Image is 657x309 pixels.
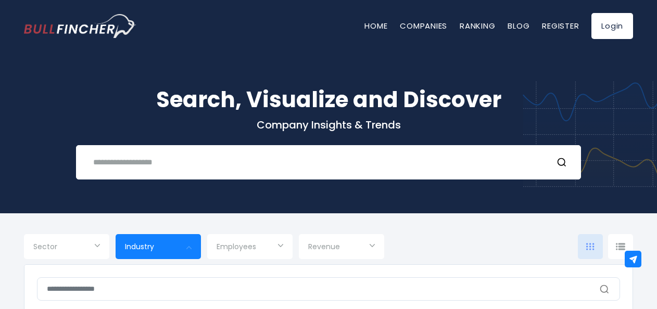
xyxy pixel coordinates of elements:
[24,14,136,38] img: Bullfincher logo
[508,20,529,31] a: Blog
[24,14,136,38] a: Go to homepage
[364,20,387,31] a: Home
[125,242,154,251] span: Industry
[308,242,340,251] span: Revenue
[400,20,447,31] a: Companies
[542,20,579,31] a: Register
[591,13,633,39] a: Login
[557,156,570,169] button: Search
[460,20,495,31] a: Ranking
[217,242,256,251] span: Employees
